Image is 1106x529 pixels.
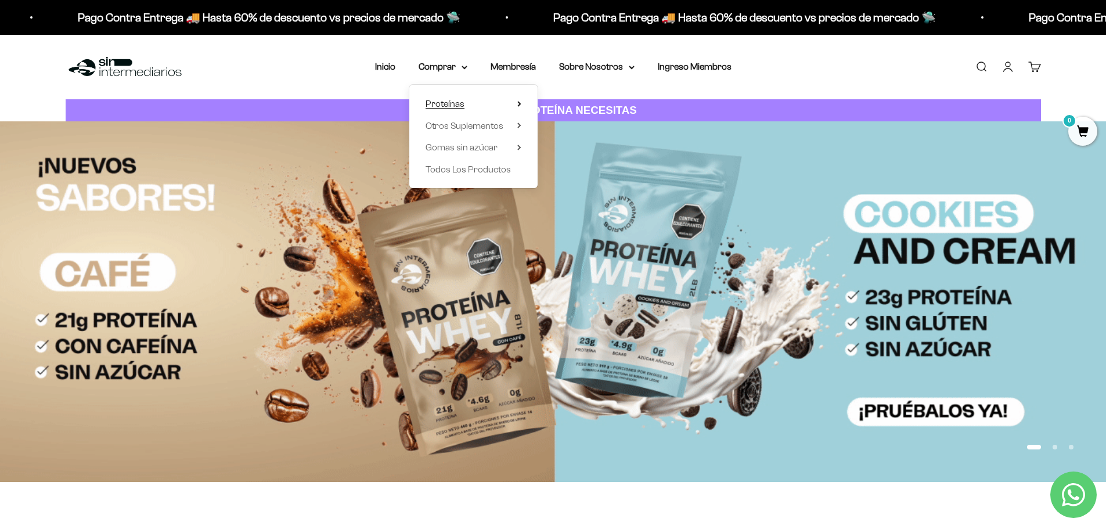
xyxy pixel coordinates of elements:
[469,104,637,116] strong: CUANTA PROTEÍNA NECESITAS
[426,162,521,177] a: Todos Los Productos
[426,164,511,174] span: Todos Los Productos
[78,8,460,27] p: Pago Contra Entrega 🚚 Hasta 60% de descuento vs precios de mercado 🛸
[66,99,1041,122] a: CUANTA PROTEÍNA NECESITAS
[1062,114,1076,128] mark: 0
[658,62,732,71] a: Ingreso Miembros
[426,99,464,109] span: Proteínas
[426,118,521,134] summary: Otros Suplementos
[375,62,395,71] a: Inicio
[426,121,503,131] span: Otros Suplementos
[426,140,521,155] summary: Gomas sin azúcar
[426,142,498,152] span: Gomas sin azúcar
[559,59,635,74] summary: Sobre Nosotros
[1068,126,1097,139] a: 0
[419,59,467,74] summary: Comprar
[426,96,521,111] summary: Proteínas
[553,8,936,27] p: Pago Contra Entrega 🚚 Hasta 60% de descuento vs precios de mercado 🛸
[491,62,536,71] a: Membresía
